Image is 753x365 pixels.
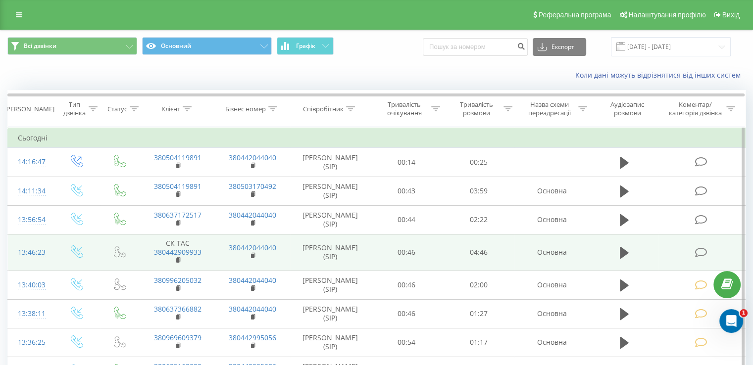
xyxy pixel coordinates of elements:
[161,105,180,113] div: Клієнт
[719,309,743,333] iframe: Intercom live chat
[575,70,746,80] a: Коли дані можуть відрізнятися вiд інших систем
[18,275,44,295] div: 13:40:03
[154,210,201,220] a: 380637172517
[7,37,137,55] button: Всі дзвінки
[229,153,276,162] a: 380442044040
[514,205,589,234] td: Основна
[303,105,344,113] div: Співробітник
[371,177,443,205] td: 00:43
[4,105,54,113] div: [PERSON_NAME]
[452,100,501,117] div: Тривалість розмови
[18,210,44,229] div: 13:56:54
[443,148,514,177] td: 00:25
[514,271,589,299] td: Основна
[290,299,371,328] td: [PERSON_NAME] (SIP)
[277,37,334,55] button: Графік
[290,205,371,234] td: [PERSON_NAME] (SIP)
[229,210,276,220] a: 380442044040
[539,11,611,19] span: Реферальна програма
[443,234,514,271] td: 04:46
[514,177,589,205] td: Основна
[229,333,276,342] a: 380442995056
[533,38,586,56] button: Експорт
[18,182,44,201] div: 14:11:34
[666,100,724,117] div: Коментар/категорія дзвінка
[290,271,371,299] td: [PERSON_NAME] (SIP)
[290,328,371,357] td: [PERSON_NAME] (SIP)
[154,247,201,257] a: 380442909933
[443,328,514,357] td: 01:17
[443,271,514,299] td: 02:00
[514,234,589,271] td: Основна
[371,234,443,271] td: 00:46
[62,100,86,117] div: Тип дзвінка
[18,304,44,323] div: 13:38:11
[296,43,315,49] span: Графік
[524,100,576,117] div: Назва схеми переадресації
[24,42,56,50] span: Всі дзвінки
[443,177,514,205] td: 03:59
[154,153,201,162] a: 380504119891
[154,182,201,191] a: 380504119891
[599,100,656,117] div: Аудіозапис розмови
[371,148,443,177] td: 00:14
[229,275,276,285] a: 380442044040
[229,304,276,314] a: 380442044040
[142,37,272,55] button: Основний
[514,328,589,357] td: Основна
[229,182,276,191] a: 380503170492
[140,234,215,271] td: СК ТАС
[371,299,443,328] td: 00:46
[423,38,528,56] input: Пошук за номером
[18,333,44,352] div: 13:36:25
[443,205,514,234] td: 02:22
[371,271,443,299] td: 00:46
[107,105,127,113] div: Статус
[290,234,371,271] td: [PERSON_NAME] (SIP)
[290,148,371,177] td: [PERSON_NAME] (SIP)
[290,177,371,205] td: [PERSON_NAME] (SIP)
[740,309,748,317] span: 1
[18,152,44,172] div: 14:16:47
[722,11,740,19] span: Вихід
[154,304,201,314] a: 380637366882
[628,11,705,19] span: Налаштування профілю
[514,299,589,328] td: Основна
[8,128,746,148] td: Сьогодні
[371,205,443,234] td: 00:44
[371,328,443,357] td: 00:54
[154,333,201,342] a: 380969609379
[229,243,276,252] a: 380442044040
[380,100,429,117] div: Тривалість очікування
[154,275,201,285] a: 380996205032
[443,299,514,328] td: 01:27
[18,243,44,262] div: 13:46:23
[225,105,266,113] div: Бізнес номер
